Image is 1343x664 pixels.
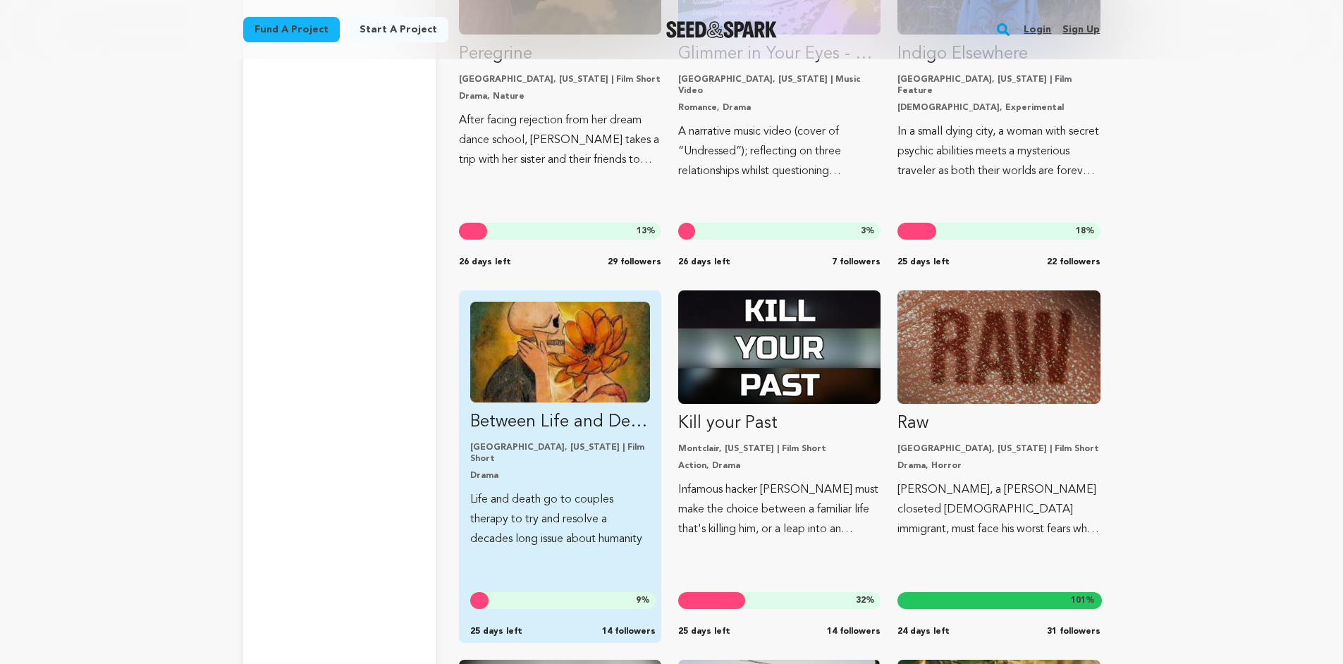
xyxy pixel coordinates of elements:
a: Sign up [1062,18,1100,41]
p: Raw [897,412,1100,435]
p: Drama, Horror [897,460,1100,472]
span: 7 followers [832,257,881,268]
span: % [637,226,656,237]
p: Romance, Drama [678,102,881,113]
a: Start a project [348,17,448,42]
p: Between Life and Death [470,411,650,434]
span: 25 days left [470,626,522,637]
p: [GEOGRAPHIC_DATA], [US_STATE] | Film Short [470,442,650,465]
span: 3 [861,227,866,235]
p: [PERSON_NAME], a [PERSON_NAME] closeted [DEMOGRAPHIC_DATA] immigrant, must face his worst fears w... [897,480,1100,539]
p: In a small dying city, a woman with secret psychic abilities meets a mysterious traveler as both ... [897,122,1100,181]
img: Seed&Spark Logo Dark Mode [666,21,777,38]
span: 29 followers [608,257,661,268]
span: 9 [636,596,641,605]
p: Action, Drama [678,460,881,472]
p: [GEOGRAPHIC_DATA], [US_STATE] | Film Feature [897,74,1100,97]
a: Fund Raw [897,290,1100,539]
span: 24 days left [897,626,950,637]
p: A narrative music video (cover of “Undressed”); reflecting on three relationships whilst question... [678,122,881,181]
span: 32 [856,596,866,605]
span: 26 days left [459,257,511,268]
p: [DEMOGRAPHIC_DATA], Experimental [897,102,1100,113]
a: Login [1024,18,1051,41]
span: 26 days left [678,257,730,268]
p: After facing rejection from her dream dance school, [PERSON_NAME] takes a trip with her sister an... [459,111,661,170]
p: Drama [470,470,650,481]
p: Drama, Nature [459,91,661,102]
p: Life and death go to couples therapy to try and resolve a decades long issue about humanity [470,490,650,549]
p: Kill your Past [678,412,881,435]
p: Infamous hacker [PERSON_NAME] must make the choice between a familiar life that's killing him, or... [678,480,881,539]
a: Fund a project [243,17,340,42]
p: [GEOGRAPHIC_DATA], [US_STATE] | Film Short [897,443,1100,455]
a: Fund Kill your Past [678,290,881,539]
p: [GEOGRAPHIC_DATA], [US_STATE] | Music Video [678,74,881,97]
span: 22 followers [1047,257,1100,268]
a: Seed&Spark Homepage [666,21,777,38]
span: 18 [1076,227,1086,235]
p: [GEOGRAPHIC_DATA], [US_STATE] | Film Short [459,74,661,85]
span: % [1076,226,1095,237]
span: % [636,595,650,606]
span: % [1071,595,1095,606]
span: % [861,226,875,237]
span: % [856,595,875,606]
p: Montclair, [US_STATE] | Film Short [678,443,881,455]
span: 31 followers [1047,626,1100,637]
span: 25 days left [897,257,950,268]
a: Fund Between Life and Death [470,302,650,549]
span: 14 followers [827,626,881,637]
span: 25 days left [678,626,730,637]
span: 13 [637,227,646,235]
span: 101 [1071,596,1086,605]
span: 14 followers [602,626,656,637]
